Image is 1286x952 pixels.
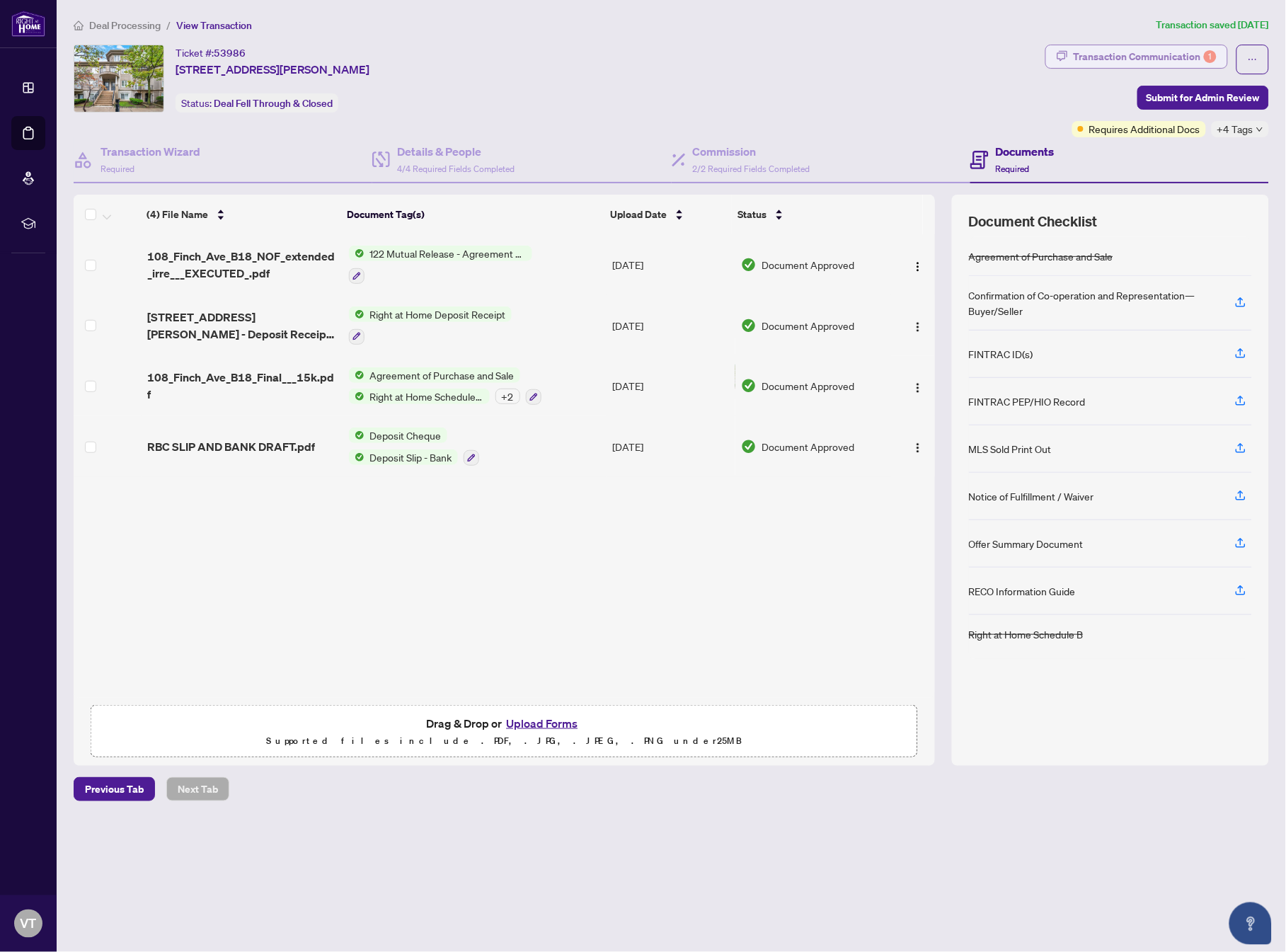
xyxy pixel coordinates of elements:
div: Offer Summary Document [969,536,1084,551]
button: Status IconRight at Home Deposit Receipt [349,306,512,345]
button: Upload Forms [502,714,582,733]
button: Status Icon122 Mutual Release - Agreement of Purchase and Sale [349,246,532,284]
div: Right at Home Schedule B [969,626,1084,642]
span: Deposit Cheque [364,428,447,443]
th: Status [732,195,887,234]
img: logo [11,11,45,37]
button: Logo [907,374,929,397]
span: Upload Date [610,207,667,222]
span: down [1256,126,1263,133]
span: Document Approved [762,439,855,454]
span: [STREET_ADDRESS][PERSON_NAME] - Deposit Receipt 2515205.pdf [147,309,338,343]
span: Right at Home Schedule B [364,389,490,404]
li: / [166,17,171,33]
div: RECO Information Guide [969,583,1076,599]
img: Document Status [741,378,757,394]
span: Required [996,164,1030,174]
th: Document Tag(s) [342,195,605,234]
span: ellipsis [1248,55,1258,64]
h4: Commission [693,143,810,160]
span: Document Approved [762,318,855,333]
div: Ticket #: [176,45,246,61]
span: RBC SLIP AND BANK DRAFT.pdf [147,438,315,455]
span: Document Approved [762,378,855,394]
img: Logo [912,442,924,454]
img: Logo [912,321,924,333]
span: VT [21,914,37,934]
p: Supported files include .PDF, .JPG, .JPEG, .PNG under 25 MB [100,733,909,750]
span: +4 Tags [1217,121,1253,137]
span: 2/2 Required Fields Completed [693,164,810,174]
span: Requires Additional Docs [1089,121,1200,137]
div: 1 [1204,50,1217,63]
span: Status [737,207,767,222]
h4: Details & People [397,143,515,160]
span: 108_Finch_Ave_B18_Final___15k.pdf [147,369,338,403]
div: Status: [176,93,338,113]
span: [STREET_ADDRESS][PERSON_NAME] [176,61,369,78]
img: IMG-C12388476_1.jpg [74,45,163,112]
span: Deal Processing [89,19,161,32]
button: Status IconDeposit ChequeStatus IconDeposit Slip - Bank [349,428,479,466]
article: Transaction saved [DATE] [1156,17,1269,33]
td: [DATE] [607,356,735,417]
span: Deal Fell Through & Closed [214,97,333,110]
td: [DATE] [607,416,735,477]
img: Logo [912,261,924,273]
button: Logo [907,435,929,458]
span: (4) File Name [147,207,208,222]
div: FINTRAC ID(s) [969,346,1033,362]
div: + 2 [495,389,520,404]
div: Notice of Fulfillment / Waiver [969,488,1094,504]
td: [DATE] [607,295,735,356]
h4: Transaction Wizard [101,143,200,160]
span: 53986 [214,47,246,59]
img: Logo [912,382,924,394]
td: [DATE] [607,234,735,295]
img: Status Icon [349,449,364,465]
span: 4/4 Required Fields Completed [397,164,515,174]
span: Previous Tab [85,778,144,801]
div: Transaction Communication [1074,45,1217,68]
button: Transaction Communication1 [1045,45,1228,69]
span: View Transaction [176,19,252,32]
span: Drag & Drop orUpload FormsSupported files include .PDF, .JPG, .JPEG, .PNG under25MB [91,706,917,758]
button: Open asap [1229,902,1272,945]
button: Status IconAgreement of Purchase and SaleStatus IconRight at Home Schedule B+2 [349,367,541,406]
img: Status Icon [349,306,364,322]
span: Agreement of Purchase and Sale [364,367,520,383]
span: Document Approved [762,257,855,273]
button: Previous Tab [74,777,155,801]
h4: Documents [996,143,1055,160]
span: Document Checklist [969,212,1098,231]
button: Submit for Admin Review [1137,86,1269,110]
span: Deposit Slip - Bank [364,449,458,465]
span: Right at Home Deposit Receipt [364,306,512,322]
button: Next Tab [166,777,229,801]
span: Required [101,164,134,174]
button: Logo [907,253,929,276]
th: Upload Date [604,195,732,234]
span: Drag & Drop or [426,714,582,733]
th: (4) File Name [141,195,342,234]
img: Status Icon [349,246,364,261]
img: Status Icon [349,367,364,383]
img: Document Status [741,439,757,454]
img: Status Icon [349,428,364,443]
span: Submit for Admin Review [1147,86,1260,109]
img: Document Status [741,257,757,273]
span: home [74,21,84,30]
span: 108_Finch_Ave_B18_NOF_extended_irre___EXECUTED_.pdf [147,248,338,282]
div: FINTRAC PEP/HIO Record [969,394,1086,409]
div: MLS Sold Print Out [969,441,1052,457]
img: Status Icon [349,389,364,404]
div: Agreement of Purchase and Sale [969,248,1113,264]
span: 122 Mutual Release - Agreement of Purchase and Sale [364,246,532,261]
button: Logo [907,314,929,337]
div: Confirmation of Co-operation and Representation—Buyer/Seller [969,287,1218,319]
img: Document Status [741,318,757,333]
